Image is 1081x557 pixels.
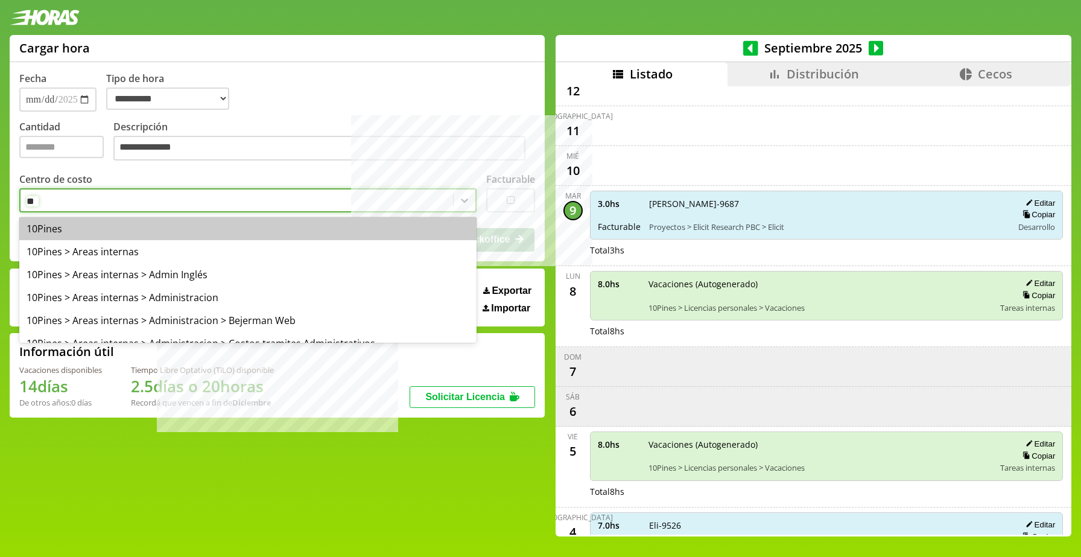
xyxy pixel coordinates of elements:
[598,221,641,232] span: Facturable
[19,343,114,360] h2: Información útil
[19,286,477,309] div: 10Pines > Areas internas > Administracion
[10,10,80,25] img: logotipo
[563,201,583,220] div: 9
[19,332,477,355] div: 10Pines > Areas internas > Administracion > Costos tramites Administrativos
[556,86,1071,535] div: scrollable content
[19,240,477,263] div: 10Pines > Areas internas
[598,278,640,290] span: 8.0 hs
[1019,451,1055,461] button: Copiar
[1022,439,1055,449] button: Editar
[113,136,525,161] textarea: Descripción
[106,88,229,110] select: Tipo de hora
[566,151,579,161] div: mié
[19,217,477,240] div: 10Pines
[978,66,1012,82] span: Cecos
[564,352,582,362] div: dom
[598,439,640,450] span: 8.0 hs
[1000,462,1055,473] span: Tareas internas
[425,392,505,402] span: Solicitar Licencia
[563,362,583,381] div: 7
[598,520,641,531] span: 7.0 hs
[480,285,535,297] button: Exportar
[1022,198,1055,208] button: Editar
[533,111,613,121] div: [DEMOGRAPHIC_DATA]
[590,325,1064,337] div: Total 8 hs
[19,309,477,332] div: 10Pines > Areas internas > Administracion > Bejerman Web
[590,486,1064,497] div: Total 8 hs
[131,375,274,397] h1: 2.5 días o 20 horas
[563,161,583,180] div: 10
[563,402,583,421] div: 6
[19,40,90,56] h1: Cargar hora
[648,462,992,473] span: 10Pines > Licencias personales > Vacaciones
[1019,290,1055,301] button: Copiar
[563,121,583,141] div: 11
[19,136,104,158] input: Cantidad
[758,40,869,56] span: Septiembre 2025
[598,198,641,209] span: 3.0 hs
[566,271,580,281] div: lun
[492,285,531,296] span: Exportar
[491,303,530,314] span: Importar
[563,523,583,542] div: 4
[648,278,992,290] span: Vacaciones (Autogenerado)
[566,392,580,402] div: sáb
[568,431,578,442] div: vie
[131,397,274,408] div: Recordá que vencen a fin de
[19,263,477,286] div: 10Pines > Areas internas > Admin Inglés
[563,442,583,461] div: 5
[630,66,673,82] span: Listado
[1022,520,1055,530] button: Editar
[19,72,46,85] label: Fecha
[232,397,271,408] b: Diciembre
[113,120,535,164] label: Descripción
[649,221,1005,232] span: Proyectos > Elicit Research PBC > Elicit
[563,81,583,101] div: 12
[649,520,1005,531] span: Eli-9526
[131,364,274,375] div: Tiempo Libre Optativo (TiLO) disponible
[19,364,102,375] div: Vacaciones disponibles
[410,386,535,408] button: Solicitar Licencia
[1019,209,1055,220] button: Copiar
[19,120,113,164] label: Cantidad
[19,397,102,408] div: De otros años: 0 días
[563,281,583,301] div: 8
[648,439,992,450] span: Vacaciones (Autogenerado)
[565,191,581,201] div: mar
[1019,532,1055,542] button: Copiar
[649,198,1005,209] span: [PERSON_NAME]-9687
[648,302,992,313] span: 10Pines > Licencias personales > Vacaciones
[590,244,1064,256] div: Total 3 hs
[533,512,613,523] div: [DEMOGRAPHIC_DATA]
[486,173,535,186] label: Facturable
[787,66,859,82] span: Distribución
[106,72,239,112] label: Tipo de hora
[1000,302,1055,313] span: Tareas internas
[19,173,92,186] label: Centro de costo
[1018,221,1055,232] span: Desarrollo
[1022,278,1055,288] button: Editar
[19,375,102,397] h1: 14 días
